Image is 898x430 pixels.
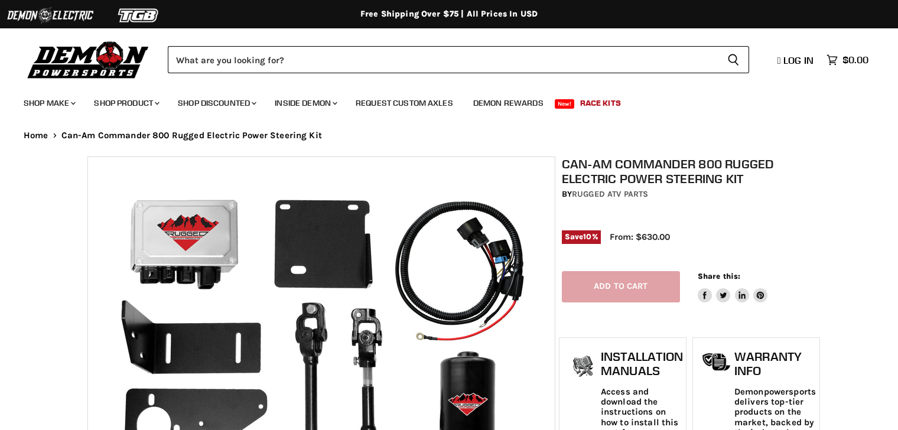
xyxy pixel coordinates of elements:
[783,54,814,66] span: Log in
[698,272,740,281] span: Share this:
[610,232,670,242] span: From: $630.00
[842,54,868,66] span: $0.00
[702,353,731,371] img: warranty-icon.png
[85,91,167,115] a: Shop Product
[772,55,821,66] a: Log in
[15,91,83,115] a: Shop Make
[562,188,817,201] div: by
[562,157,817,186] h1: Can-Am Commander 800 Rugged Electric Power Steering Kit
[571,91,630,115] a: Race Kits
[698,271,768,302] aside: Share this:
[601,350,683,377] h1: Installation Manuals
[555,99,575,109] span: New!
[568,353,598,382] img: install_manual-icon.png
[718,46,749,73] button: Search
[169,91,263,115] a: Shop Discounted
[464,91,552,115] a: Demon Rewards
[168,46,749,73] form: Product
[15,86,866,115] ul: Main menu
[95,4,183,27] img: TGB Logo 2
[266,91,344,115] a: Inside Demon
[572,189,648,199] a: Rugged ATV Parts
[24,131,48,141] a: Home
[24,38,153,80] img: Demon Powersports
[168,46,718,73] input: Search
[821,51,874,69] a: $0.00
[562,230,601,243] span: Save %
[6,4,95,27] img: Demon Electric Logo 2
[734,350,816,377] h1: Warranty Info
[347,91,462,115] a: Request Custom Axles
[61,131,322,141] span: Can-Am Commander 800 Rugged Electric Power Steering Kit
[583,232,591,241] span: 10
